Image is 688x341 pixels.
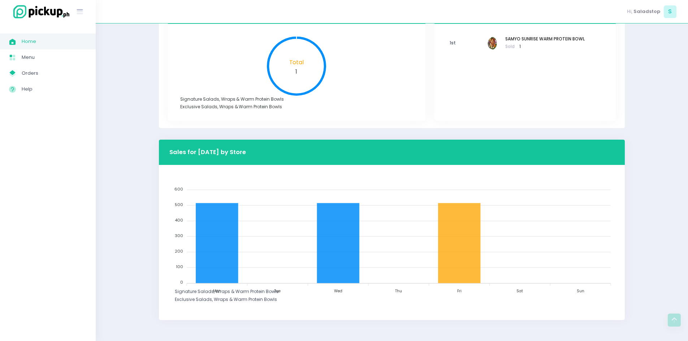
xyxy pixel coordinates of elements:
[517,288,523,294] tspan: Sat
[22,69,87,78] span: Orders
[175,249,183,254] tspan: 200
[505,44,585,50] span: Sold
[22,84,87,94] span: Help
[445,35,485,51] span: 1st
[175,217,183,223] tspan: 400
[175,202,183,207] tspan: 500
[180,104,282,110] span: Exclusive Salads, Wraps & Warm Protein Bowls
[180,280,183,285] tspan: 0
[664,5,676,18] span: S
[174,186,183,192] tspan: 600
[180,96,284,102] span: Signature Salads, Wraps & Warm Protein Bowls
[627,8,632,15] span: Hi,
[175,233,183,239] tspan: 300
[519,44,521,49] span: 1
[395,288,402,294] tspan: Thu
[175,296,277,302] span: Exclusive Salads, Wraps & Warm Protein Bowls
[633,8,660,15] span: Saladstop
[22,53,87,62] span: Menu
[274,288,281,294] tspan: Tue
[457,288,462,294] tspan: Fri
[169,148,246,157] h3: Sales for [DATE] by Store
[9,4,70,19] img: logo
[175,288,279,294] span: Signature Salads, Wraps & Warm Protein Bowls
[505,36,585,43] span: SAMYO SUNRISE WARM PROTEIN BOWL
[485,36,499,51] img: SAMYO SUNRISE WARM PROTEIN BOWL
[334,288,342,294] tspan: Wed
[213,288,221,294] tspan: Mon
[176,264,183,270] tspan: 100
[577,288,584,294] tspan: Sun
[22,37,87,46] span: Home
